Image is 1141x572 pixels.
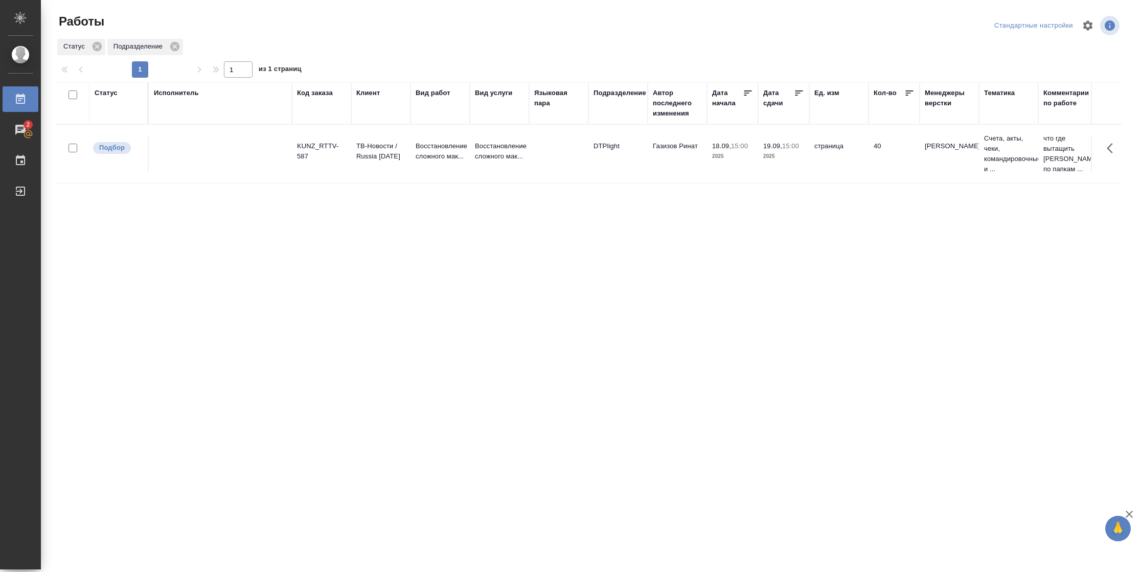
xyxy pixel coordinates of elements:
p: 18.09, [712,142,731,150]
div: KUNZ_RTTV-587 [297,141,346,162]
div: Тематика [984,88,1015,98]
div: Код заказа [297,88,333,98]
div: Вид услуги [475,88,513,98]
td: 40 [869,136,920,172]
td: Газизов Ринат [648,136,707,172]
p: Счета, акты, чеки, командировочные и ... [984,133,1033,174]
div: Менеджеры верстки [925,88,974,108]
div: Клиент [356,88,380,98]
div: Дата сдачи [763,88,794,108]
div: Подразделение [107,39,183,55]
p: 19.09, [763,142,782,150]
div: Ед. изм [814,88,839,98]
p: ТВ-Новости / Russia [DATE] [356,141,405,162]
p: 2025 [763,151,804,162]
p: Подбор [99,143,125,153]
p: Восстановление сложного мак... [475,141,524,162]
span: 2 [20,120,36,130]
div: Автор последнего изменения [653,88,702,119]
div: Статус [95,88,118,98]
p: Подразделение [113,41,166,52]
p: 2025 [712,151,753,162]
div: Кол-во [874,88,897,98]
span: Работы [56,13,104,30]
p: [PERSON_NAME] [925,141,974,151]
div: Вид работ [416,88,450,98]
td: страница [809,136,869,172]
div: Подразделение [594,88,646,98]
td: DTPlight [588,136,648,172]
p: что где вытащить [PERSON_NAME] по папкам ... [1043,133,1092,174]
span: 🙏 [1109,518,1127,539]
p: 15:00 [782,142,799,150]
span: Посмотреть информацию [1100,16,1122,35]
span: из 1 страниц [259,63,302,78]
div: split button [992,18,1076,34]
div: Статус [57,39,105,55]
p: 15:00 [731,142,748,150]
div: Языковая пара [534,88,583,108]
div: Комментарии по работе [1043,88,1092,108]
p: Статус [63,41,88,52]
div: Дата начала [712,88,743,108]
span: Настроить таблицу [1076,13,1100,38]
p: Восстановление сложного мак... [416,141,465,162]
div: Можно подбирать исполнителей [92,141,143,155]
button: Здесь прячутся важные кнопки [1101,136,1125,161]
a: 2 [3,117,38,143]
button: 🙏 [1105,516,1131,541]
div: Исполнитель [154,88,199,98]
